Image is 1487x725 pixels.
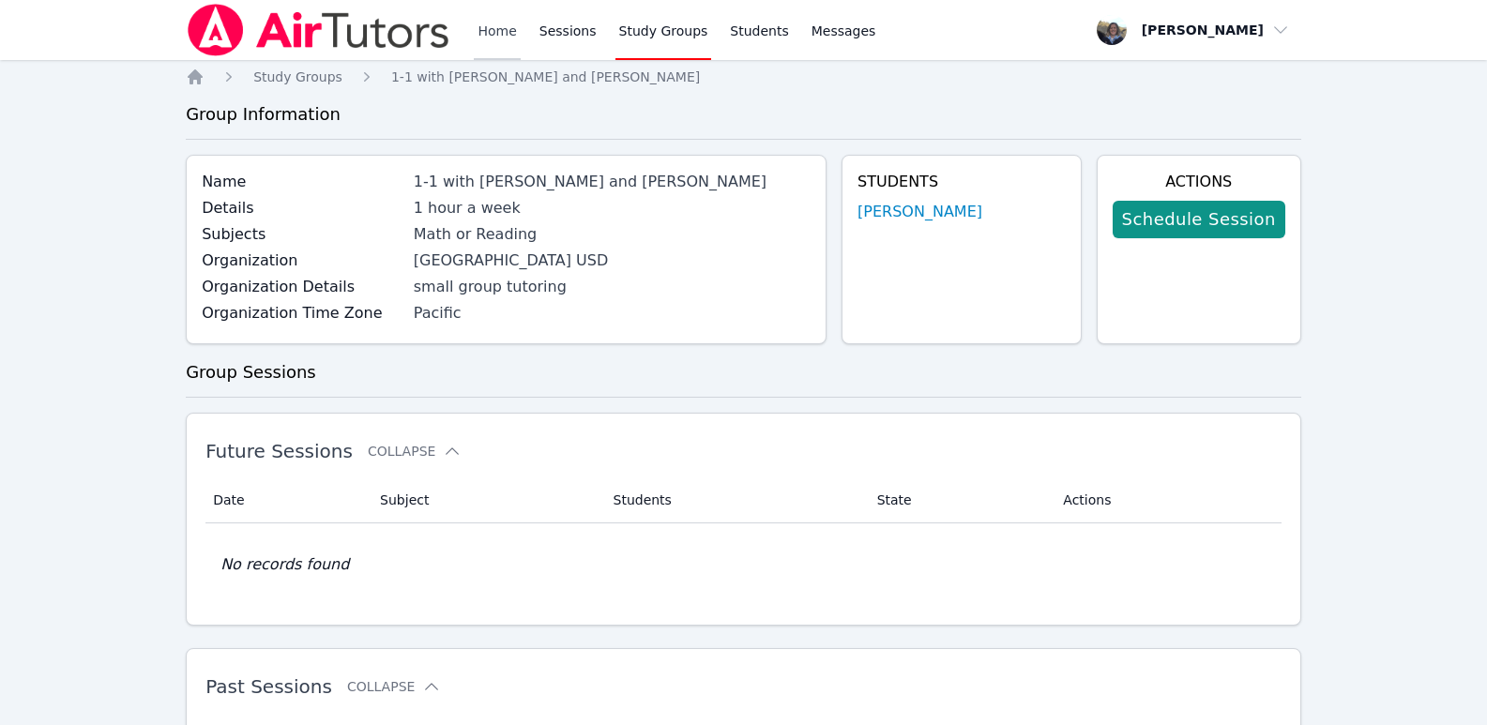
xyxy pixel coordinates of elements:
[414,223,811,246] div: Math or Reading
[391,68,700,86] a: 1-1 with [PERSON_NAME] and [PERSON_NAME]
[391,69,700,84] span: 1-1 with [PERSON_NAME] and [PERSON_NAME]
[186,68,1301,86] nav: Breadcrumb
[369,477,601,523] th: Subject
[1052,477,1282,523] th: Actions
[202,276,402,298] label: Organization Details
[602,477,866,523] th: Students
[857,201,982,223] a: [PERSON_NAME]
[414,197,811,219] div: 1 hour a week
[812,22,876,40] span: Messages
[205,675,332,698] span: Past Sessions
[857,171,1065,193] h4: Students
[1113,201,1285,238] a: Schedule Session
[253,68,342,86] a: Study Groups
[368,442,462,461] button: Collapse
[202,223,402,246] label: Subjects
[205,477,369,523] th: Date
[414,249,811,272] div: [GEOGRAPHIC_DATA] USD
[202,249,402,272] label: Organization
[186,101,1301,128] h3: Group Information
[414,171,811,193] div: 1-1 with [PERSON_NAME] and [PERSON_NAME]
[253,69,342,84] span: Study Groups
[186,4,451,56] img: Air Tutors
[414,276,811,298] div: small group tutoring
[866,477,1053,523] th: State
[202,302,402,325] label: Organization Time Zone
[186,359,1301,385] h3: Group Sessions
[205,440,353,462] span: Future Sessions
[347,677,441,696] button: Collapse
[205,523,1282,606] td: No records found
[1113,171,1285,193] h4: Actions
[414,302,811,325] div: Pacific
[202,197,402,219] label: Details
[202,171,402,193] label: Name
